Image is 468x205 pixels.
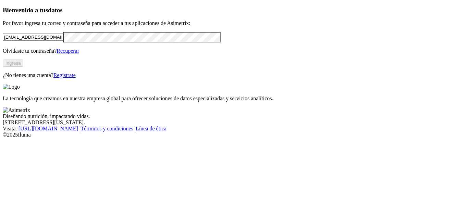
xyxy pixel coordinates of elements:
p: ¿No tienes una cuenta? [3,72,465,78]
span: datos [48,7,63,14]
a: Recuperar [57,48,79,54]
a: [URL][DOMAIN_NAME] [19,126,78,131]
img: Asimetrix [3,107,30,113]
div: Visita : | | [3,126,465,132]
div: Diseñando nutrición, impactando vidas. [3,113,465,119]
a: Términos y condiciones [81,126,133,131]
a: Línea de ética [136,126,167,131]
button: Ingresa [3,60,23,67]
h3: Bienvenido a tus [3,7,465,14]
p: La tecnología que creamos en nuestra empresa global para ofrecer soluciones de datos especializad... [3,95,465,102]
a: Regístrate [53,72,76,78]
div: © 2025 Iluma [3,132,465,138]
p: Olvidaste tu contraseña? [3,48,465,54]
input: Tu correo [3,34,63,41]
p: Por favor ingresa tu correo y contraseña para acceder a tus aplicaciones de Asimetrix: [3,20,465,26]
img: Logo [3,84,20,90]
div: [STREET_ADDRESS][US_STATE]. [3,119,465,126]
